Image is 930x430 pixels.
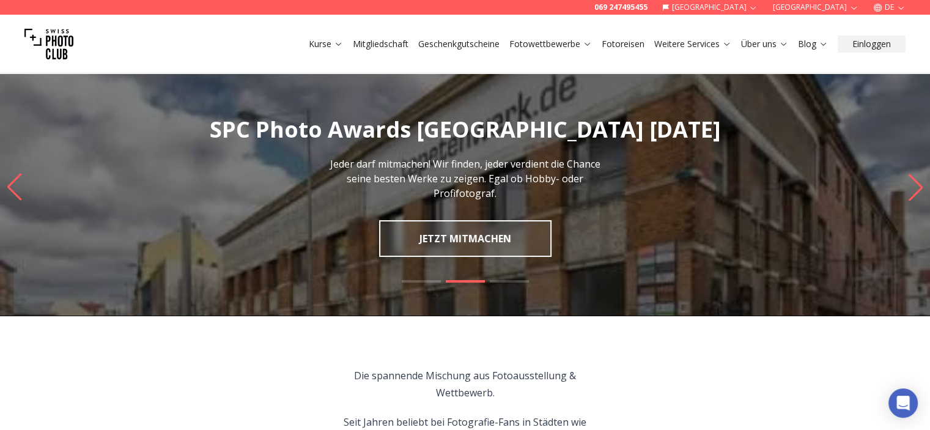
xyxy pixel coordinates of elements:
button: Über uns [736,35,793,53]
a: Weitere Services [654,38,731,50]
a: Blog [798,38,828,50]
button: Geschenkgutscheine [413,35,504,53]
a: Fotoreisen [602,38,644,50]
p: Die spannende Mischung aus Fotoausstellung & Wettbewerb. [325,367,605,401]
a: Mitgliedschaft [353,38,408,50]
button: Weitere Services [649,35,736,53]
p: Jeder darf mitmachen! Wir finden, jeder verdient die Chance seine besten Werke zu zeigen. Egal ob... [328,157,602,201]
button: Fotowettbewerbe [504,35,597,53]
a: Fotowettbewerbe [509,38,592,50]
a: JETZT MITMACHEN [379,220,552,257]
button: Mitgliedschaft [348,35,413,53]
div: Open Intercom Messenger [888,388,918,418]
a: Über uns [741,38,788,50]
a: Kurse [309,38,343,50]
img: Swiss photo club [24,20,73,69]
button: Blog [793,35,833,53]
a: 069 247495455 [594,2,648,12]
button: Kurse [304,35,348,53]
a: Geschenkgutscheine [418,38,500,50]
button: Fotoreisen [597,35,649,53]
button: Einloggen [838,35,906,53]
